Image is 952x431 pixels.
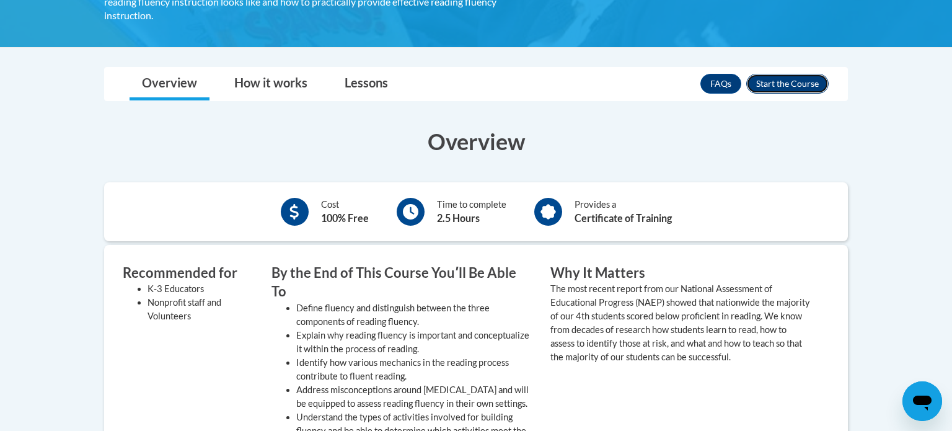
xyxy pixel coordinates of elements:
[222,68,320,100] a: How it works
[104,126,848,157] h3: Overview
[296,356,532,383] li: Identify how various mechanics in the reading process contribute to fluent reading.
[148,282,253,296] li: K-3 Educators
[332,68,400,100] a: Lessons
[437,212,480,224] b: 2.5 Hours
[550,264,811,283] h3: Why It Matters
[575,212,672,224] b: Certificate of Training
[123,264,253,283] h3: Recommended for
[130,68,209,100] a: Overview
[746,74,829,94] button: Enroll
[437,198,506,226] div: Time to complete
[296,329,532,356] li: Explain why reading fluency is important and conceptualize it within the process of reading.
[296,383,532,411] li: Address misconceptions around [MEDICAL_DATA] and will be equipped to assess reading fluency in th...
[321,212,369,224] b: 100% Free
[700,74,741,94] a: FAQs
[902,381,942,421] iframe: Button to launch messaging window
[271,264,532,302] h3: By the End of This Course Youʹll Be Able To
[296,301,532,329] li: Define fluency and distinguish between the three components of reading fluency.
[575,198,672,226] div: Provides a
[148,296,253,323] li: Nonprofit staff and Volunteers
[321,198,369,226] div: Cost
[550,283,810,362] value: The most recent report from our National Assessment of Educational Progress (NAEP) showed that na...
